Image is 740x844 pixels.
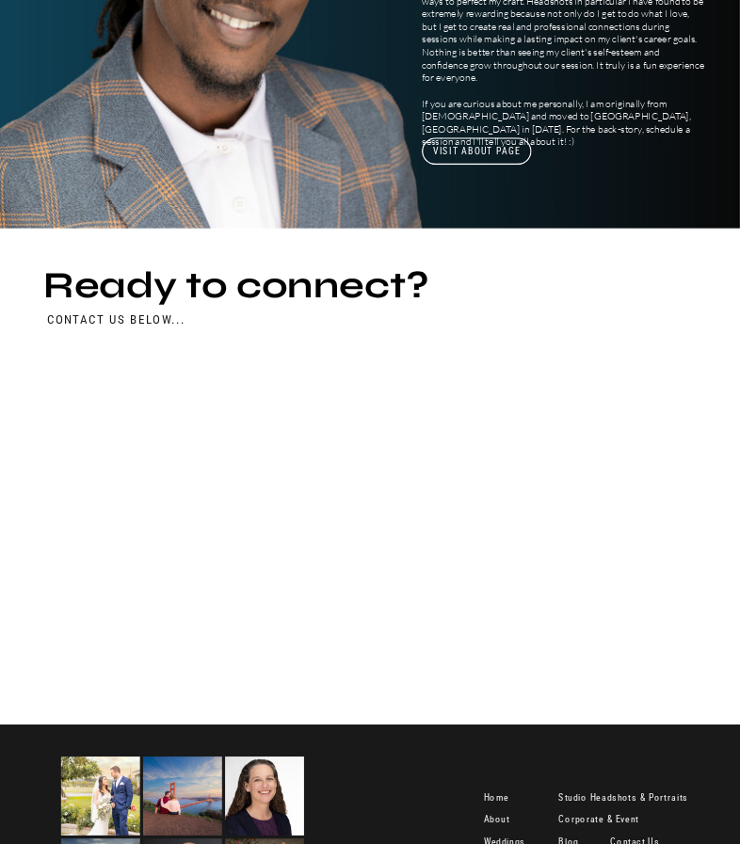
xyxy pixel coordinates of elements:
[47,312,549,326] p: Contact us below...
[484,792,514,804] a: Home
[61,756,140,836] img: wedding sacramento photography studio photo
[484,815,514,827] a: About
[558,815,647,827] a: Corporate & Event
[558,792,702,804] a: Studio Headshots & Portraits
[43,267,532,312] h2: Ready to connect?
[225,756,304,836] img: Sacramento Headshot White Background
[143,756,222,836] img: Golden Gate Bridge Engagement Photo
[422,137,532,165] a: visit About Page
